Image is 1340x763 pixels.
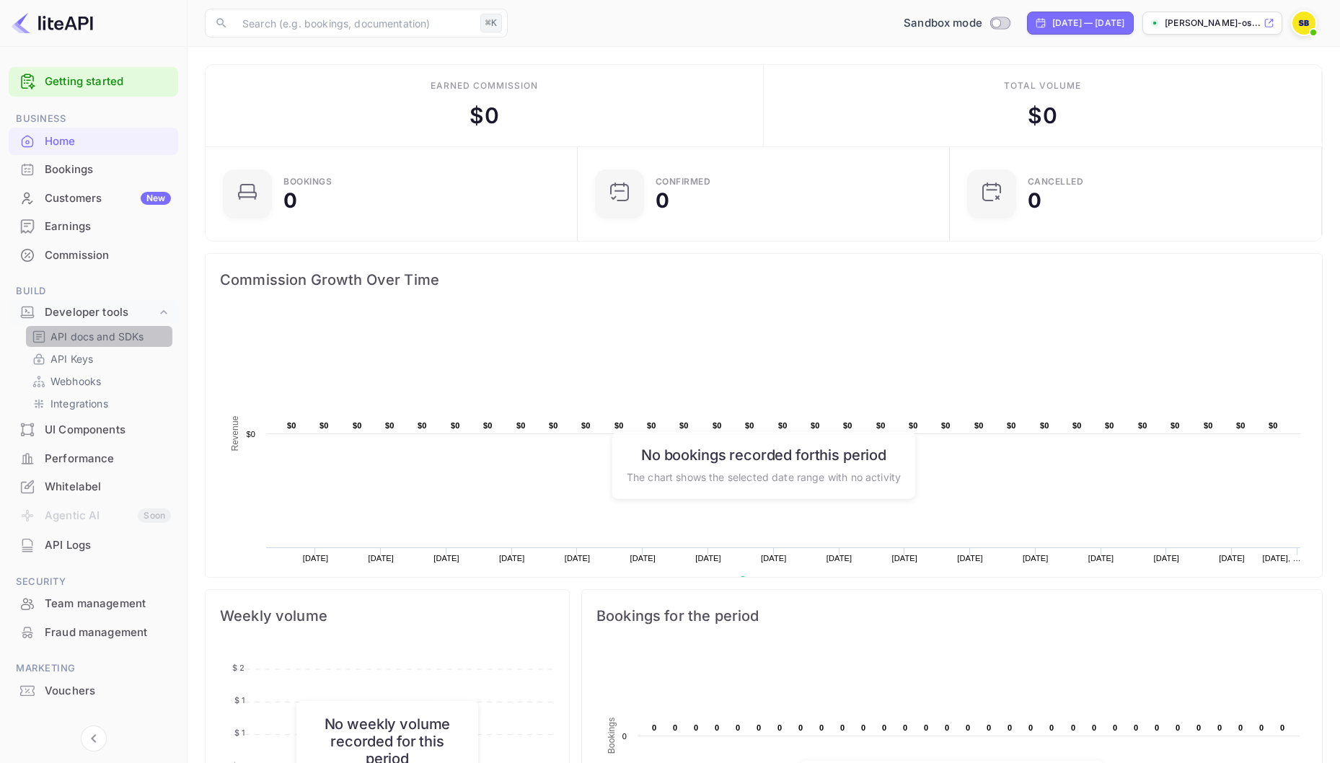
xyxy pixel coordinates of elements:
[9,128,178,156] div: Home
[694,723,698,732] text: 0
[26,348,172,369] div: API Keys
[987,723,991,732] text: 0
[50,329,144,344] p: API docs and SDKs
[483,421,493,430] text: $0
[1028,100,1057,132] div: $ 0
[9,574,178,590] span: Security
[9,156,178,182] a: Bookings
[45,304,157,321] div: Developer tools
[892,554,918,563] text: [DATE]
[50,374,101,389] p: Webhooks
[283,190,297,211] div: 0
[1138,421,1147,430] text: $0
[12,12,93,35] img: LiteAPI logo
[234,9,475,38] input: Search (e.g. bookings, documentation)
[656,190,669,211] div: 0
[1262,554,1300,563] text: [DATE], …
[385,421,394,430] text: $0
[9,619,178,647] div: Fraud management
[861,723,865,732] text: 0
[777,723,782,732] text: 0
[1049,723,1054,732] text: 0
[32,351,167,366] a: API Keys
[656,177,711,186] div: Confirmed
[1280,723,1284,732] text: 0
[50,351,93,366] p: API Keys
[1092,723,1096,732] text: 0
[45,190,171,207] div: Customers
[745,421,754,430] text: $0
[9,445,178,473] div: Performance
[695,554,721,563] text: [DATE]
[45,596,171,612] div: Team management
[45,451,171,467] div: Performance
[9,677,178,704] a: Vouchers
[319,421,329,430] text: $0
[283,177,332,186] div: Bookings
[32,396,167,411] a: Integrations
[1028,723,1033,732] text: 0
[1292,12,1315,35] img: Simon Boyce-Maynard
[909,421,918,430] text: $0
[9,300,178,325] div: Developer tools
[827,554,852,563] text: [DATE]
[9,661,178,676] span: Marketing
[1028,190,1041,211] div: 0
[368,554,394,563] text: [DATE]
[549,421,558,430] text: $0
[798,723,803,732] text: 0
[596,604,1308,627] span: Bookings for the period
[9,185,178,213] div: CustomersNew
[353,421,362,430] text: $0
[1105,421,1114,430] text: $0
[1004,79,1081,92] div: Total volume
[9,242,178,268] a: Commission
[761,554,787,563] text: [DATE]
[924,723,928,732] text: 0
[220,268,1308,291] span: Commission Growth Over Time
[1028,177,1084,186] div: CANCELLED
[234,695,244,705] tspan: $ 1
[9,473,178,500] a: Whitelabel
[1269,421,1278,430] text: $0
[581,421,591,430] text: $0
[736,723,740,732] text: 0
[882,723,886,732] text: 0
[45,625,171,641] div: Fraud management
[941,421,951,430] text: $0
[1154,554,1180,563] text: [DATE]
[45,219,171,235] div: Earnings
[840,723,845,732] text: 0
[1165,17,1261,30] p: [PERSON_NAME]-os...
[1027,12,1134,35] div: Click to change the date range period
[1088,554,1114,563] text: [DATE]
[876,421,886,430] text: $0
[1052,17,1124,30] div: [DATE] — [DATE]
[1155,723,1159,732] text: 0
[9,213,178,239] a: Earnings
[898,15,1015,32] div: Switch to Production mode
[9,416,178,444] div: UI Components
[1219,554,1245,563] text: [DATE]
[246,430,255,438] text: $0
[45,247,171,264] div: Commission
[9,590,178,618] div: Team management
[652,723,656,732] text: 0
[45,537,171,554] div: API Logs
[607,718,617,754] text: Bookings
[9,185,178,211] a: CustomersNew
[713,421,722,430] text: $0
[45,479,171,495] div: Whitelabel
[630,554,656,563] text: [DATE]
[1040,421,1049,430] text: $0
[1071,723,1075,732] text: 0
[614,421,624,430] text: $0
[647,421,656,430] text: $0
[715,723,719,732] text: 0
[1023,554,1049,563] text: [DATE]
[1008,723,1012,732] text: 0
[1217,723,1222,732] text: 0
[9,283,178,299] span: Build
[1196,723,1201,732] text: 0
[903,723,907,732] text: 0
